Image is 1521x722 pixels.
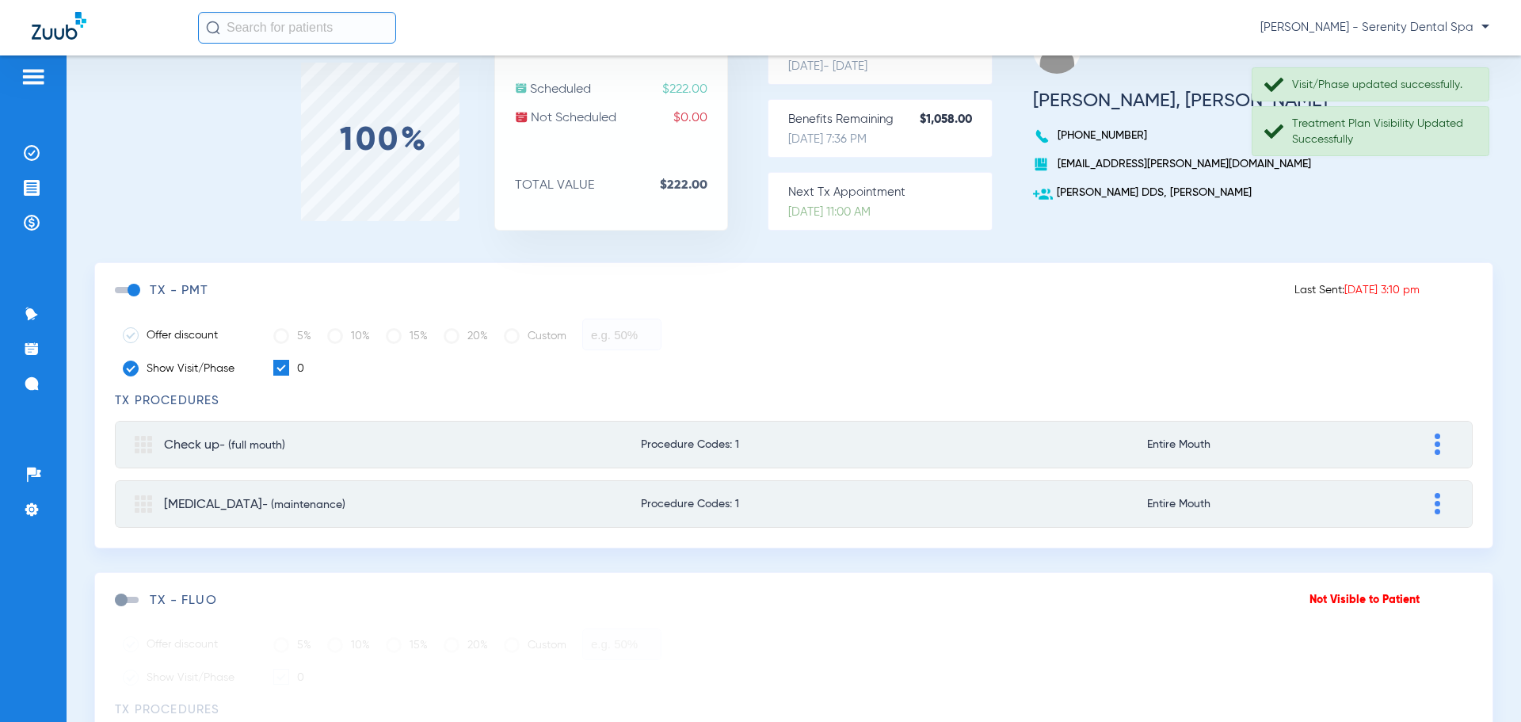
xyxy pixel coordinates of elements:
[920,112,992,128] strong: $1,058.00
[641,499,1035,510] span: Procedure Codes: 1
[1033,156,1049,172] img: book.svg
[32,12,86,40] img: Zuub Logo
[327,629,370,661] label: 10%
[515,110,528,124] img: not-scheduled.svg
[515,82,727,97] p: Scheduled
[504,320,566,352] label: Custom
[582,319,661,350] input: e.g. 50%
[1435,434,1440,455] img: group-dot-blue.svg
[219,440,285,451] span: - (full mouth)
[660,178,727,193] strong: $222.00
[1033,156,1328,172] p: [EMAIL_ADDRESS][PERSON_NAME][DOMAIN_NAME]
[673,110,727,126] span: $0.00
[135,495,152,513] img: group.svg
[123,670,250,686] label: Show Visit/Phase
[150,283,209,299] h3: TX - PMT
[198,12,396,44] input: Search for patients
[788,185,992,201] p: Next Tx Appointment
[273,629,311,661] label: 5%
[1292,77,1475,93] div: Visit/Phase updated successfully.
[327,320,370,352] label: 10%
[273,669,304,686] label: 0
[1033,93,1328,109] h3: [PERSON_NAME], [PERSON_NAME]
[21,67,46,86] img: hamburger-icon
[788,112,992,128] p: Benefits Remaining
[444,629,488,661] label: 20%
[386,629,428,661] label: 15%
[1435,493,1440,514] img: group-dot-blue.svg
[1292,116,1475,147] div: Treatment Plan Visibility Updated Successfully
[1344,285,1420,296] span: [DATE] 3:10 pm
[115,421,1473,468] mat-expansion-panel-header: Check up- (full mouth)Procedure Codes: 1Entire Mouth
[273,320,311,352] label: 5%
[1033,185,1328,201] p: [PERSON_NAME] DDS, [PERSON_NAME]
[515,82,528,94] img: scheduled.svg
[386,320,428,352] label: 15%
[123,361,250,376] label: Show Visit/Phase
[123,636,250,652] label: Offer discount
[504,629,566,661] label: Custom
[444,320,488,352] label: 20%
[123,327,250,343] label: Offer discount
[662,82,727,97] span: $222.00
[641,439,1035,450] span: Procedure Codes: 1
[115,480,1473,528] mat-expansion-panel-header: [MEDICAL_DATA]- (maintenance)Procedure Codes: 1Entire Mouth
[135,436,152,453] img: group.svg
[164,499,345,511] span: [MEDICAL_DATA]
[788,59,992,74] p: [DATE] - [DATE]
[115,393,1473,409] h3: TX Procedures
[164,439,285,452] span: Check up
[1147,499,1316,510] span: Entire Mouth
[515,178,727,193] p: TOTAL VALUE
[206,21,220,35] img: Search Icon
[1033,185,1053,204] img: add-user.svg
[1294,282,1420,298] p: Last Sent:
[273,360,304,377] label: 0
[788,132,992,147] p: [DATE] 7:36 PM
[582,628,661,660] input: e.g. 50%
[1442,646,1521,722] iframe: Chat Widget
[1033,128,1054,145] img: voice-call-b.svg
[1033,128,1328,143] p: [PHONE_NUMBER]
[1147,439,1316,450] span: Entire Mouth
[1260,20,1489,36] span: [PERSON_NAME] - Serenity Dental Spa
[262,499,345,510] span: - (maintenance)
[788,204,992,220] p: [DATE] 11:00 AM
[340,133,429,149] label: 100%
[115,702,1473,718] h3: TX Procedures
[1309,592,1420,608] p: Not Visible to Patient
[150,593,217,609] h3: TX - fluo
[515,110,727,126] p: Not Scheduled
